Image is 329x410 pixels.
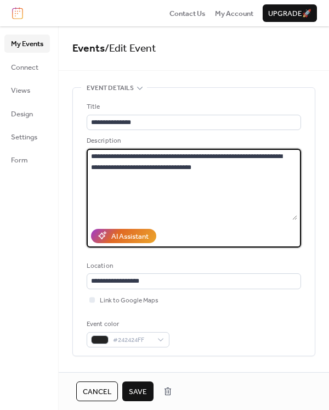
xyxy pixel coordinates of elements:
[87,369,133,380] span: Date and time
[215,8,253,19] a: My Account
[169,8,206,19] a: Contact Us
[87,319,167,330] div: Event color
[87,83,134,94] span: Event details
[4,81,50,99] a: Views
[87,261,299,272] div: Location
[72,38,105,59] a: Events
[83,386,111,397] span: Cancel
[263,4,317,22] button: Upgrade🚀
[76,381,118,401] button: Cancel
[105,38,156,59] span: / Edit Event
[11,132,37,143] span: Settings
[91,229,156,243] button: AI Assistant
[11,85,30,96] span: Views
[11,62,38,73] span: Connect
[87,102,299,113] div: Title
[12,7,23,19] img: logo
[113,335,152,346] span: #242424FF
[11,155,28,166] span: Form
[268,8,311,19] span: Upgrade 🚀
[87,136,299,147] div: Description
[122,381,154,401] button: Save
[111,231,149,242] div: AI Assistant
[11,109,33,120] span: Design
[4,151,50,169] a: Form
[100,295,158,306] span: Link to Google Maps
[11,38,43,49] span: My Events
[4,58,50,76] a: Connect
[4,128,50,145] a: Settings
[4,35,50,52] a: My Events
[129,386,147,397] span: Save
[4,105,50,122] a: Design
